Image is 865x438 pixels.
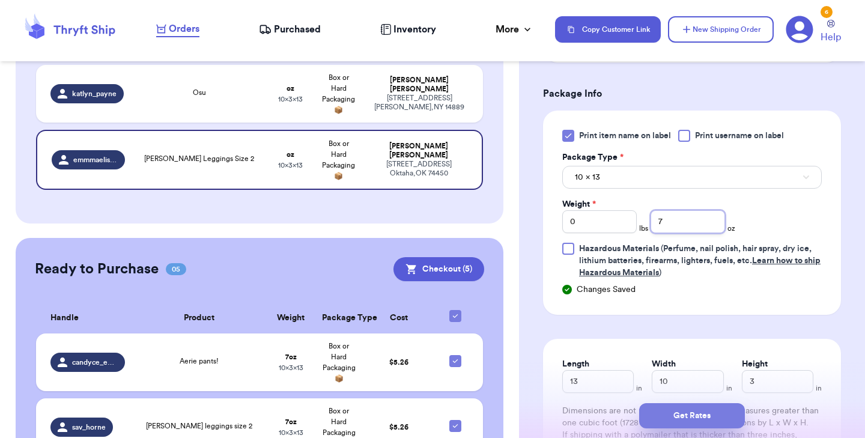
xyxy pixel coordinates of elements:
[821,20,841,44] a: Help
[287,85,294,92] strong: oz
[579,130,671,142] span: Print item name on label
[726,383,732,393] span: in
[389,424,408,431] span: $ 5.26
[562,166,822,189] button: 10 x 13
[370,142,467,160] div: [PERSON_NAME] [PERSON_NAME]
[363,303,435,333] th: Cost
[72,422,106,432] span: sav_horne
[132,303,267,333] th: Product
[156,22,199,37] a: Orders
[742,358,768,370] label: Height
[816,383,822,393] span: in
[73,155,118,165] span: emmmaelisee
[575,171,600,183] span: 10 x 13
[639,403,745,428] button: Get Rates
[193,89,206,96] span: Osu
[166,263,186,275] span: 05
[322,74,355,114] span: Box or Hard Packaging 📦
[315,303,363,333] th: Package Type
[577,284,636,296] span: Changes Saved
[562,358,589,370] label: Length
[180,357,219,365] span: Aerie pants!
[393,257,484,281] button: Checkout (5)
[652,358,676,370] label: Width
[285,418,297,425] strong: 7 oz
[636,383,642,393] span: in
[639,224,648,233] span: lbs
[169,22,199,36] span: Orders
[562,198,596,210] label: Weight
[35,260,159,279] h2: Ready to Purchase
[786,16,813,43] a: 6
[72,89,117,99] span: katlyn_payne
[370,160,467,178] div: [STREET_ADDRESS] Oktaha , OK 74450
[279,364,303,371] span: 10 x 3 x 13
[555,16,661,43] button: Copy Customer Link
[389,359,408,366] span: $ 5.26
[579,245,659,253] span: Hazardous Materials
[370,94,469,112] div: [STREET_ADDRESS] [PERSON_NAME] , NY 14889
[821,6,833,18] div: 6
[144,155,254,162] span: [PERSON_NAME] Leggings Size 2
[695,130,784,142] span: Print username on label
[274,22,321,37] span: Purchased
[267,303,315,333] th: Weight
[146,422,252,430] span: [PERSON_NAME] leggings size 2
[496,22,533,37] div: More
[72,357,118,367] span: candyce_engel1
[393,22,436,37] span: Inventory
[579,245,821,277] span: (Perfume, nail polish, hair spray, dry ice, lithium batteries, firearms, lighters, fuels, etc. )
[285,353,297,360] strong: 7 oz
[278,162,303,169] span: 10 x 3 x 13
[370,76,469,94] div: [PERSON_NAME] [PERSON_NAME]
[562,151,624,163] label: Package Type
[668,16,774,43] button: New Shipping Order
[380,22,436,37] a: Inventory
[50,312,79,324] span: Handle
[287,151,294,158] strong: oz
[821,30,841,44] span: Help
[727,224,735,233] span: oz
[279,429,303,436] span: 10 x 3 x 13
[543,87,841,101] h3: Package Info
[322,140,355,180] span: Box or Hard Packaging 📦
[278,96,303,103] span: 10 x 3 x 13
[323,342,356,382] span: Box or Hard Packaging 📦
[259,22,321,37] a: Purchased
